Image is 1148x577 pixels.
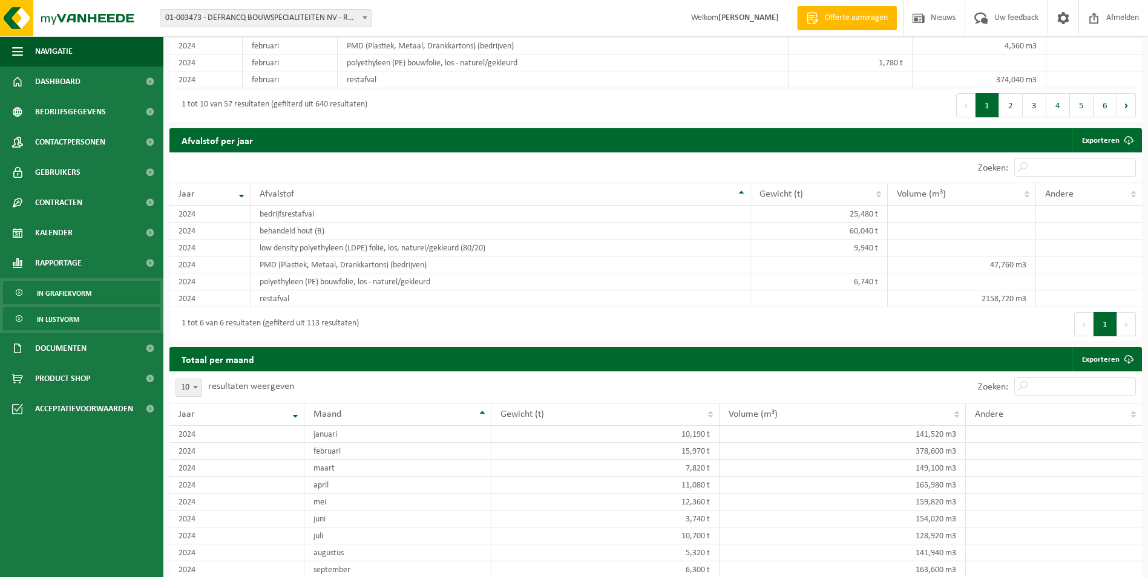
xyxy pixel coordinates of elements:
button: 5 [1070,93,1094,117]
span: 10 [176,379,202,396]
td: juli [304,527,491,544]
span: Product Shop [35,363,90,394]
td: 149,100 m3 [720,460,966,477]
a: Exporteren [1072,347,1141,371]
td: 159,820 m3 [720,494,966,510]
span: Dashboard [35,67,80,97]
span: Bedrijfsgegevens [35,97,106,127]
button: 4 [1046,93,1070,117]
td: 2024 [169,460,304,477]
label: resultaten weergeven [208,382,294,391]
td: 15,970 t [491,443,720,460]
td: 165,980 m3 [720,477,966,494]
button: 2 [999,93,1023,117]
td: 154,020 m3 [720,510,966,527]
td: januari [304,426,491,443]
td: februari [304,443,491,460]
td: 47,760 m3 [888,256,1036,273]
span: Volume (m³) [729,409,778,419]
span: In lijstvorm [37,308,79,331]
span: 10 [175,379,202,397]
td: behandeld hout (B) [251,223,750,240]
span: Andere [975,409,1003,419]
td: 374,040 m3 [913,71,1046,88]
label: Zoeken: [978,163,1008,173]
span: Navigatie [35,36,73,67]
span: Offerte aanvragen [822,12,891,24]
td: 2024 [169,426,304,443]
span: Andere [1045,189,1074,199]
td: 12,360 t [491,494,720,510]
td: 5,320 t [491,544,720,561]
button: 1 [976,93,999,117]
span: Afvalstof [260,189,294,199]
button: 3 [1023,93,1046,117]
button: 6 [1094,93,1117,117]
span: Volume (m³) [897,189,946,199]
td: 2158,720 m3 [888,290,1036,307]
td: 25,480 t [750,206,888,223]
td: 7,820 t [491,460,720,477]
h2: Afvalstof per jaar [169,128,265,152]
td: 3,740 t [491,510,720,527]
td: 2024 [169,510,304,527]
td: 2024 [169,256,251,273]
td: februari [243,54,338,71]
button: Next [1117,93,1136,117]
span: Maand [313,409,341,419]
td: 2024 [169,527,304,544]
td: 2024 [169,240,251,256]
span: Rapportage [35,248,82,278]
span: In grafiekvorm [37,282,91,305]
td: 2024 [169,37,243,54]
td: 2024 [169,290,251,307]
span: Jaar [179,189,195,199]
button: 1 [1094,312,1117,336]
td: 378,600 m3 [720,443,966,460]
td: 2024 [169,443,304,460]
td: maart [304,460,491,477]
a: In grafiekvorm [3,281,160,304]
span: Acceptatievoorwaarden [35,394,133,424]
td: april [304,477,491,494]
td: mei [304,494,491,510]
td: 141,940 m3 [720,544,966,561]
td: polyethyleen (PE) bouwfolie, los - naturel/gekleurd [338,54,788,71]
span: Contactpersonen [35,127,105,157]
td: 2024 [169,54,243,71]
a: Offerte aanvragen [797,6,897,30]
td: low density polyethyleen (LDPE) folie, los, naturel/gekleurd (80/20) [251,240,750,256]
td: augustus [304,544,491,561]
a: Exporteren [1072,128,1141,152]
td: PMD (Plastiek, Metaal, Drankkartons) (bedrijven) [251,256,750,273]
span: Gewicht (t) [759,189,803,199]
td: 10,700 t [491,527,720,544]
td: juni [304,510,491,527]
td: februari [243,37,338,54]
label: Zoeken: [978,382,1008,392]
td: 9,940 t [750,240,888,256]
td: februari [243,71,338,88]
td: 10,190 t [491,426,720,443]
td: restafval [338,71,788,88]
td: 2024 [169,71,243,88]
span: Gewicht (t) [500,409,544,419]
td: 6,740 t [750,273,888,290]
span: Jaar [179,409,195,419]
strong: [PERSON_NAME] [718,13,779,22]
td: restafval [251,290,750,307]
td: 2024 [169,477,304,494]
button: Previous [1074,312,1094,336]
td: 2024 [169,494,304,510]
h2: Totaal per maand [169,347,266,371]
td: 2024 [169,273,251,290]
div: 1 tot 6 van 6 resultaten (gefilterd uit 113 resultaten) [175,313,359,335]
button: Previous [956,93,976,117]
td: polyethyleen (PE) bouwfolie, los - naturel/gekleurd [251,273,750,290]
span: 01-003473 - DEFRANCQ BOUWSPECIALITEITEN NV - ROESELARE [160,9,372,27]
td: 60,040 t [750,223,888,240]
td: 4,560 m3 [913,37,1046,54]
span: 01-003473 - DEFRANCQ BOUWSPECIALITEITEN NV - ROESELARE [160,10,371,27]
td: 2024 [169,544,304,561]
button: Next [1117,312,1136,336]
